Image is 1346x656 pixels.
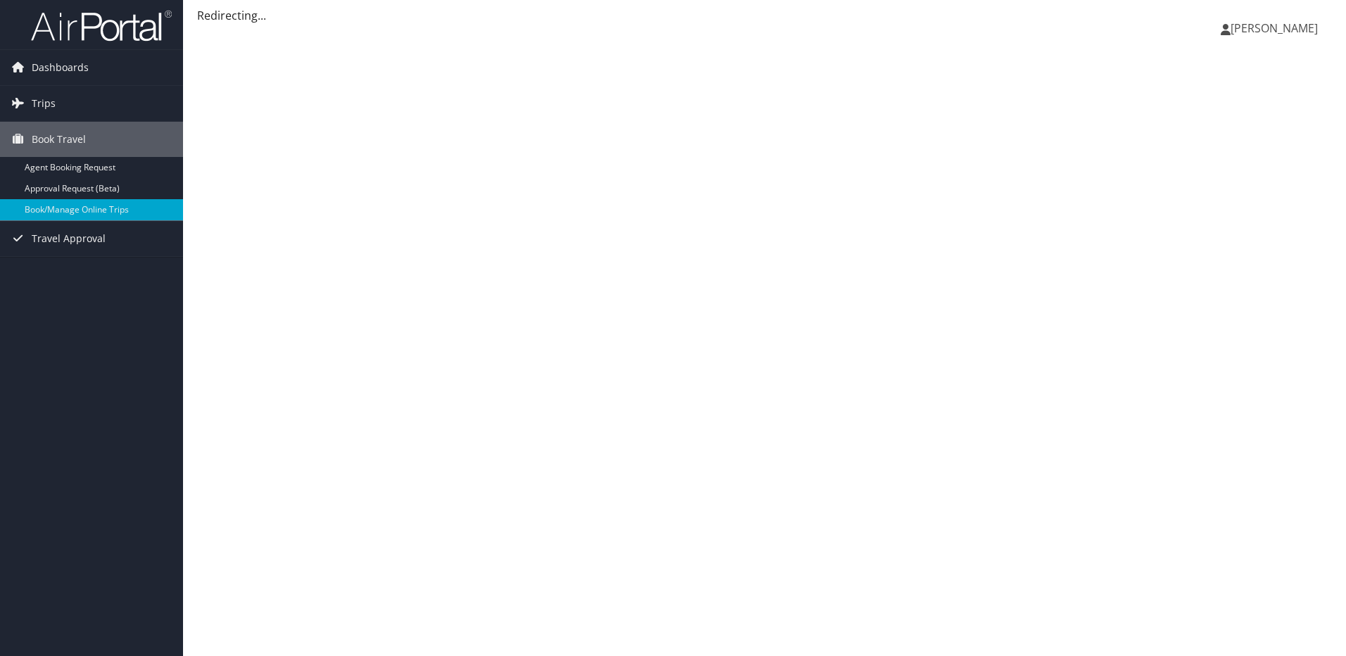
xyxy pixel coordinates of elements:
[32,122,86,157] span: Book Travel
[32,86,56,121] span: Trips
[1231,20,1318,36] span: [PERSON_NAME]
[31,9,172,42] img: airportal-logo.png
[197,7,1332,24] div: Redirecting...
[32,50,89,85] span: Dashboards
[1221,7,1332,49] a: [PERSON_NAME]
[32,221,106,256] span: Travel Approval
